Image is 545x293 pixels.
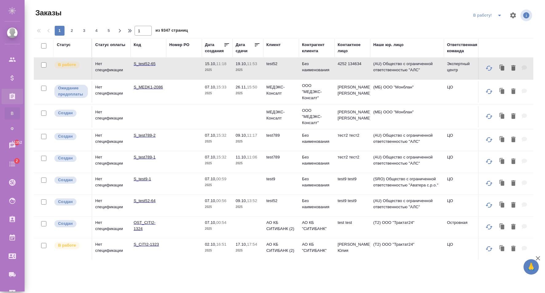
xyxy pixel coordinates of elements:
[236,242,247,247] p: 17.10,
[370,173,444,194] td: (SRO) Общество с ограниченной ответственностью "Аватера с.р.о."
[58,242,76,248] p: В работе
[236,42,254,54] div: Дата сдачи
[205,67,229,73] p: 2025
[134,84,163,90] p: S_MEDK1-2086
[370,151,444,173] td: (AU) Общество с ограниченной ответственностью "АЛС"
[472,10,506,20] div: split button
[496,110,508,123] button: Клонировать
[508,134,519,146] button: Удалить
[134,198,163,204] p: S_test52-64
[5,107,20,119] a: В
[54,154,88,162] div: Выставляется автоматически при создании заказа
[8,126,17,132] span: Ф
[134,241,163,248] p: S_CITI2-1323
[444,238,480,260] td: ЦО
[370,106,444,127] td: (МБ) ООО "Монблан"
[134,61,163,67] p: S_test52-65
[496,221,508,233] button: Клонировать
[205,139,229,145] p: 2025
[236,85,247,89] p: 26.11,
[444,173,480,194] td: ЦО
[236,90,260,96] p: 2025
[482,176,496,191] button: Обновить
[302,241,331,254] p: АО КБ "СИТИБАНК"
[79,26,89,36] button: 3
[205,220,216,225] p: 07.10,
[266,84,296,96] p: МЕДЭКС-Консалт
[54,176,88,184] div: Выставляется автоматически при создании заказа
[92,26,101,36] button: 4
[134,176,163,182] p: S_test9-1
[266,132,296,139] p: test789
[523,259,539,275] button: 🙏
[8,110,17,116] span: В
[54,198,88,206] div: Выставляется автоматически при создании заказа
[370,238,444,260] td: (Т2) ООО "Трактат24"
[58,62,76,68] p: В работе
[247,242,257,247] p: 17:54
[302,107,331,126] p: ООО "МЕДЭКС-Консалт"
[92,173,131,194] td: Нет спецификации
[247,155,257,159] p: 11:06
[335,129,370,151] td: тест2 тест2
[104,26,114,36] button: 5
[205,248,229,254] p: 2025
[338,42,367,54] div: Контактное лицо
[266,109,296,121] p: МЕДЭКС-Консалт
[482,198,496,213] button: Обновить
[444,195,480,216] td: ЦО
[247,61,257,66] p: 11:53
[444,81,480,103] td: ЦО
[508,155,519,168] button: Удалить
[67,26,77,36] button: 2
[526,260,536,273] span: 🙏
[92,238,131,260] td: Нет спецификации
[92,58,131,79] td: Нет спецификации
[58,221,73,227] p: Создан
[302,154,331,166] p: Без наименования
[58,177,73,183] p: Создан
[57,42,71,48] div: Статус
[370,58,444,79] td: (AU) Общество с ограниченной ответственностью "АЛС"
[2,138,23,153] a: 11352
[54,241,88,250] div: Выставляет ПМ после принятия заказа от КМа
[236,61,247,66] p: 19.10,
[216,155,226,159] p: 15:32
[205,155,216,159] p: 07.10,
[370,129,444,151] td: (AU) Общество с ограниченной ответственностью "АЛС"
[266,61,296,67] p: test52
[482,109,496,124] button: Обновить
[58,133,73,139] p: Создан
[496,243,508,255] button: Клонировать
[54,61,88,69] div: Выставляет ПМ после принятия заказа от КМа
[247,198,257,203] p: 13:52
[508,85,519,98] button: Удалить
[496,85,508,98] button: Клонировать
[92,28,101,34] span: 4
[134,154,163,160] p: S_test789-1
[302,198,331,210] p: Без наименования
[266,42,280,48] div: Клиент
[134,42,141,48] div: Код
[508,177,519,190] button: Удалить
[236,248,260,254] p: 2025
[79,28,89,34] span: 3
[247,133,257,138] p: 11:17
[266,198,296,204] p: test52
[236,198,247,203] p: 09.10,
[302,176,331,188] p: Без наименования
[205,226,229,232] p: 2025
[205,242,216,247] p: 02.10,
[520,10,533,21] span: Посмотреть информацию
[447,42,477,54] div: Ответственная команда
[302,83,331,101] p: ООО "МЕДЭКС-Консалт"
[8,139,26,146] span: 11352
[92,151,131,173] td: Нет спецификации
[496,155,508,168] button: Клонировать
[302,61,331,73] p: Без наименования
[266,241,296,254] p: АО КБ СИТИБАНК (2)
[205,198,216,203] p: 07.10,
[496,199,508,212] button: Клонировать
[373,42,404,48] div: Наше юр. лицо
[370,195,444,216] td: (AU) Общество с ограниченной ответственностью "АЛС"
